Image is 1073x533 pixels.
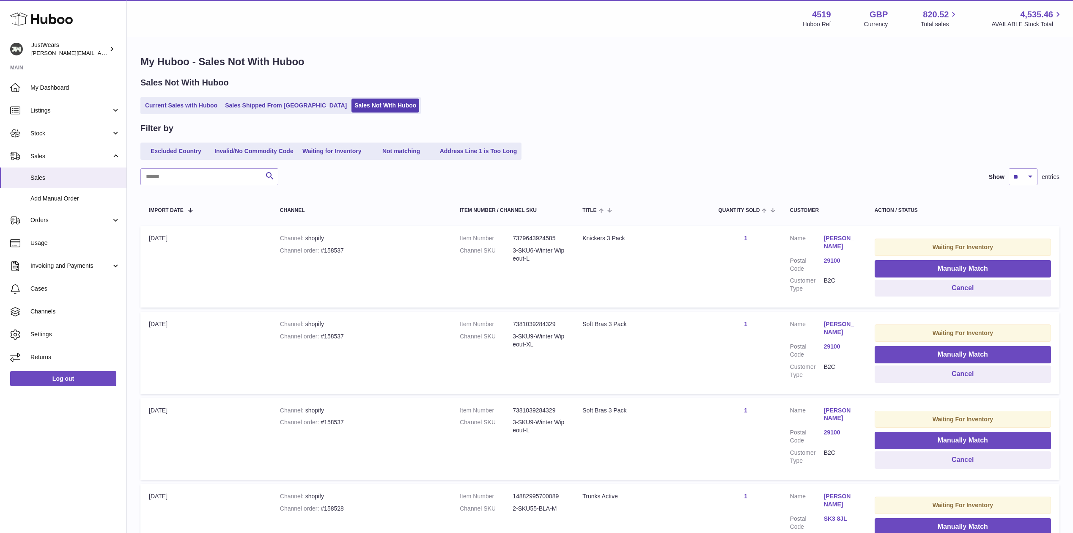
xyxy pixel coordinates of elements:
strong: Waiting For Inventory [933,330,993,336]
div: Channel [280,208,443,213]
a: 29100 [824,429,858,437]
a: 29100 [824,257,858,265]
div: Soft Bras 3 Pack [582,407,701,415]
strong: 4519 [812,9,831,20]
span: Orders [30,216,111,224]
a: Waiting for Inventory [298,144,366,158]
dt: Name [790,320,824,338]
dt: Item Number [460,407,513,415]
div: shopify [280,407,443,415]
h2: Sales Not With Huboo [140,77,229,88]
a: Current Sales with Huboo [142,99,220,113]
td: [DATE] [140,312,272,393]
dt: Customer Type [790,277,824,293]
div: #158537 [280,247,443,255]
dd: 3-SKU9-Winter Wipeout-XL [513,332,565,349]
button: Manually Match [875,346,1051,363]
h1: My Huboo - Sales Not With Huboo [140,55,1059,69]
strong: Channel [280,407,305,414]
strong: Channel [280,235,305,242]
dt: Customer Type [790,363,824,379]
dd: B2C [824,363,858,379]
button: Manually Match [875,260,1051,277]
div: Item Number / Channel SKU [460,208,565,213]
dt: Name [790,234,824,253]
span: Channels [30,308,120,316]
span: Sales [30,152,111,160]
a: [PERSON_NAME] [824,234,858,250]
dt: Postal Code [790,515,824,531]
strong: GBP [870,9,888,20]
dd: 3-SKU6-Winter Wipeout-L [513,247,565,263]
dd: B2C [824,449,858,465]
span: Listings [30,107,111,115]
dt: Item Number [460,320,513,328]
span: Stock [30,129,111,137]
dd: B2C [824,277,858,293]
a: 820.52 Total sales [921,9,958,28]
span: Invoicing and Payments [30,262,111,270]
div: shopify [280,320,443,328]
div: #158537 [280,332,443,341]
td: [DATE] [140,398,272,480]
div: Trunks Active [582,492,701,500]
strong: Channel [280,321,305,327]
a: 1 [744,321,747,327]
strong: Channel [280,493,305,500]
span: My Dashboard [30,84,120,92]
span: Cases [30,285,120,293]
span: Settings [30,330,120,338]
span: Sales [30,174,120,182]
dd: 7381039284329 [513,407,565,415]
span: AVAILABLE Stock Total [991,20,1063,28]
span: Title [582,208,596,213]
div: #158528 [280,505,443,513]
strong: Waiting For Inventory [933,244,993,250]
div: JustWears [31,41,107,57]
td: [DATE] [140,226,272,308]
a: Invalid/No Commodity Code [211,144,296,158]
dd: 7381039284329 [513,320,565,328]
a: 1 [744,493,747,500]
a: [PERSON_NAME] [824,407,858,423]
div: Action / Status [875,208,1051,213]
span: entries [1042,173,1059,181]
span: Returns [30,353,120,361]
button: Cancel [875,365,1051,383]
a: [PERSON_NAME] [824,320,858,336]
dd: 14882995700089 [513,492,565,500]
dt: Channel SKU [460,332,513,349]
img: josh@just-wears.com [10,43,23,55]
button: Cancel [875,451,1051,469]
span: Add Manual Order [30,195,120,203]
strong: Channel order [280,505,321,512]
dt: Channel SKU [460,418,513,434]
div: Customer [790,208,858,213]
span: Usage [30,239,120,247]
dd: 2-SKU55-BLA-M [513,505,565,513]
a: Sales Shipped From [GEOGRAPHIC_DATA] [222,99,350,113]
strong: Waiting For Inventory [933,416,993,423]
div: Currency [864,20,888,28]
dt: Customer Type [790,449,824,465]
div: Huboo Ref [803,20,831,28]
dd: 7379643924585 [513,234,565,242]
a: Sales Not With Huboo [351,99,419,113]
label: Show [989,173,1004,181]
a: Not matching [368,144,435,158]
dt: Postal Code [790,257,824,273]
a: 4,535.46 AVAILABLE Stock Total [991,9,1063,28]
dt: Item Number [460,492,513,500]
h2: Filter by [140,123,173,134]
div: #158537 [280,418,443,426]
a: 1 [744,235,747,242]
a: SK3 8JL [824,515,858,523]
span: [PERSON_NAME][EMAIL_ADDRESS][DOMAIN_NAME] [31,49,170,56]
span: 820.52 [923,9,949,20]
a: Excluded Country [142,144,210,158]
span: Quantity Sold [719,208,760,213]
div: Knickers 3 Pack [582,234,701,242]
a: 1 [744,407,747,414]
dt: Postal Code [790,429,824,445]
dt: Name [790,407,824,425]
